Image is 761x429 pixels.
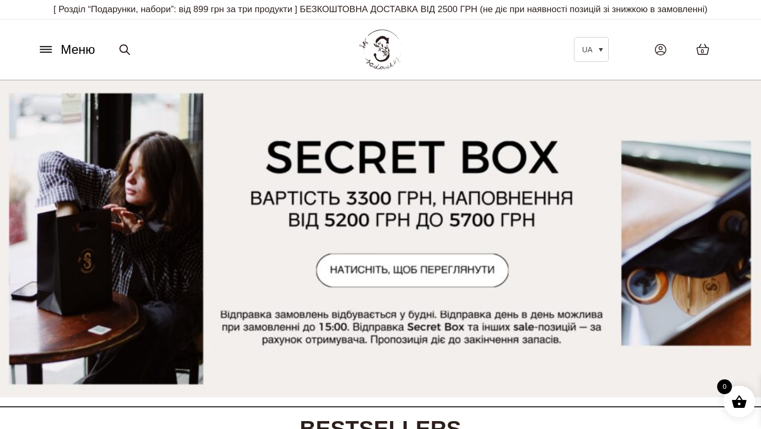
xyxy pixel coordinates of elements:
[359,30,402,69] img: BY SADOVSKIY
[582,45,592,54] span: UA
[574,37,609,62] a: UA
[701,47,704,56] span: 0
[34,40,98,60] button: Меню
[61,40,95,59] span: Меню
[685,33,720,66] a: 0
[717,379,732,394] span: 0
